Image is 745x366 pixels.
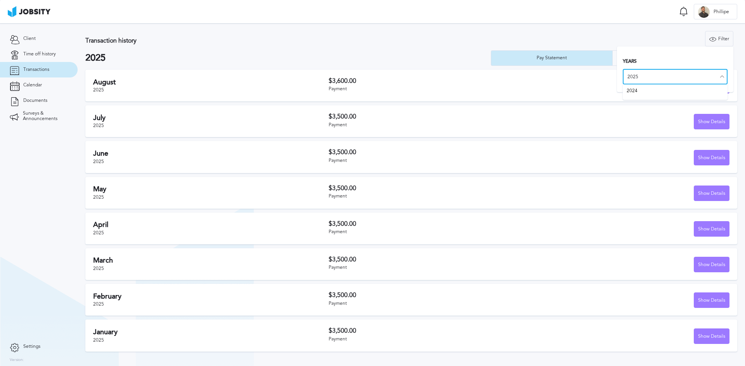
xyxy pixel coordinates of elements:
[623,69,728,84] input: Filter by year
[23,98,47,103] span: Documents
[694,150,729,166] div: Show Details
[329,149,529,156] h3: $3,500.00
[533,55,571,61] div: Pay Statement
[694,293,729,308] div: Show Details
[23,82,42,88] span: Calendar
[23,111,68,122] span: Surveys & Announcements
[329,86,529,92] div: Payment
[623,59,728,64] h3: Years
[329,337,529,342] div: Payment
[329,113,529,120] h3: $3,500.00
[698,6,710,18] div: P
[93,221,329,229] h2: April
[93,256,329,265] h2: March
[694,292,729,308] button: Show Details
[93,328,329,336] h2: January
[329,292,529,299] h3: $3,500.00
[93,149,329,158] h2: June
[329,265,529,270] div: Payment
[85,53,491,64] h2: 2025
[694,328,729,344] button: Show Details
[93,266,104,271] span: 2025
[694,222,729,237] div: Show Details
[93,114,329,122] h2: July
[694,4,737,19] button: PPhillipe
[10,358,24,363] label: Version:
[329,229,529,235] div: Payment
[694,257,729,272] button: Show Details
[93,185,329,193] h2: May
[694,114,729,129] button: Show Details
[93,123,104,128] span: 2025
[329,220,529,227] h3: $3,500.00
[93,301,104,307] span: 2025
[329,301,529,306] div: Payment
[23,344,40,349] span: Settings
[93,292,329,301] h2: February
[93,87,104,93] span: 2025
[329,122,529,128] div: Payment
[23,67,49,72] span: Transactions
[694,114,729,130] div: Show Details
[491,50,612,66] button: Pay Statement
[710,9,733,15] span: Phillipe
[627,88,724,96] span: 2024
[93,230,104,235] span: 2025
[85,37,440,44] h3: Transaction history
[93,194,104,200] span: 2025
[329,77,529,84] h3: $3,600.00
[329,185,529,192] h3: $3,500.00
[694,186,729,201] div: Show Details
[705,31,733,46] button: Filter
[694,150,729,165] button: Show Details
[329,256,529,263] h3: $3,500.00
[694,186,729,201] button: Show Details
[694,329,729,344] div: Show Details
[694,257,729,273] div: Show Details
[23,36,36,41] span: Client
[93,78,329,86] h2: August
[8,6,50,17] img: ab4bad089aa723f57921c736e9817d99.png
[23,52,56,57] span: Time off history
[694,221,729,237] button: Show Details
[329,327,529,334] h3: $3,500.00
[329,194,529,199] div: Payment
[93,337,104,343] span: 2025
[93,159,104,164] span: 2025
[612,50,734,66] button: Bonuses
[329,158,529,163] div: Payment
[705,31,733,47] div: Filter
